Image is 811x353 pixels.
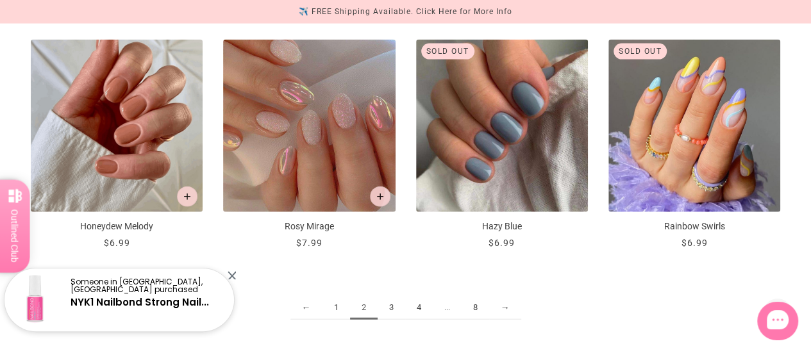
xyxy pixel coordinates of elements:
[370,186,390,207] button: Add to cart
[416,40,588,211] img: Hazy Blue - Press On Nails
[71,278,223,293] p: Someone in [GEOGRAPHIC_DATA], [GEOGRAPHIC_DATA] purchased
[322,296,350,320] a: 1
[421,44,474,60] div: Sold out
[608,40,780,249] a: Rainbow Swirls
[223,40,395,249] a: Rosy Mirage
[71,295,209,309] a: NYK1 Nailbond Strong Nail...
[378,296,405,320] a: 3
[177,186,197,207] button: Add to cart
[608,220,780,233] p: Rainbow Swirls
[350,296,378,320] span: 2
[104,238,130,248] span: $6.99
[489,296,521,320] a: →
[489,238,515,248] span: $6.99
[462,296,489,320] a: 8
[290,296,322,320] a: ←
[299,5,512,19] div: ✈️ FREE Shipping Available. Click Here for More Info
[223,220,395,233] p: Rosy Mirage
[681,238,707,248] span: $6.99
[31,220,203,233] p: Honeydew Melody
[433,296,462,320] span: ...
[296,238,322,248] span: $7.99
[31,40,203,249] a: Honeydew Melody
[416,40,588,249] a: Hazy Blue
[405,296,433,320] a: 4
[614,44,667,60] div: Sold out
[31,40,203,211] img: Honeydew Melody-Press on Manicure-Outlined
[416,220,588,233] p: Hazy Blue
